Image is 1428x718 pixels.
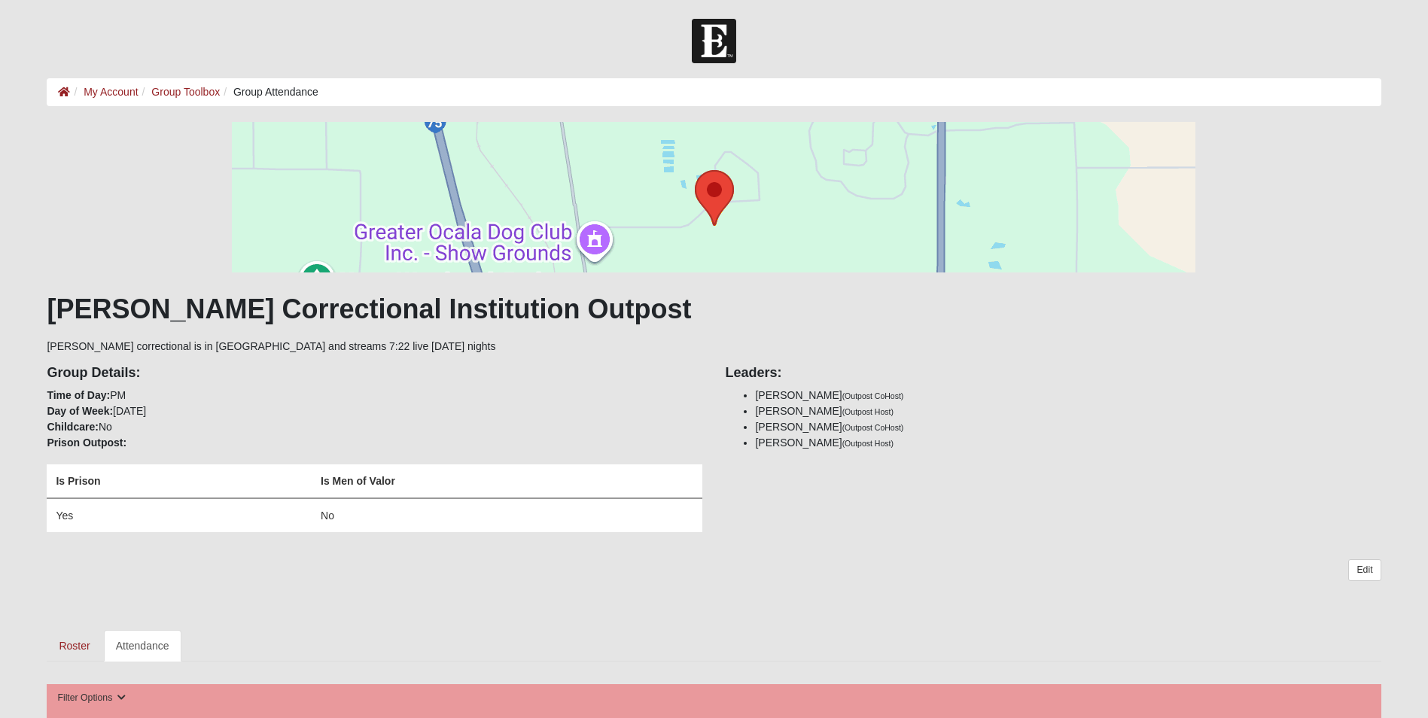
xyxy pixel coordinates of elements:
[692,19,736,63] img: Church of Eleven22 Logo
[755,419,1381,435] li: [PERSON_NAME]
[47,437,126,449] strong: Prison Outpost:
[47,630,102,662] a: Roster
[312,498,702,532] td: No
[755,403,1381,419] li: [PERSON_NAME]
[47,365,702,382] h4: Group Details:
[47,405,113,417] strong: Day of Week:
[312,464,702,498] th: Is Men of Valor
[755,388,1381,403] li: [PERSON_NAME]
[47,464,312,498] th: Is Prison
[842,439,894,448] small: (Outpost Host)
[151,86,220,98] a: Group Toolbox
[725,365,1381,382] h4: Leaders:
[84,86,138,98] a: My Account
[104,630,181,662] a: Attendance
[842,423,904,432] small: (Outpost CoHost)
[47,421,98,433] strong: Childcare:
[47,389,110,401] strong: Time of Day:
[47,293,1381,325] h1: [PERSON_NAME] Correctional Institution Outpost
[1348,559,1381,581] a: Edit
[35,354,714,548] div: PM [DATE] No
[755,435,1381,451] li: [PERSON_NAME]
[47,498,312,532] td: Yes
[47,122,1381,662] div: [PERSON_NAME] correctional is in [GEOGRAPHIC_DATA] and streams 7:22 live [DATE] nights
[842,407,894,416] small: (Outpost Host)
[220,84,318,100] li: Group Attendance
[842,391,904,400] small: (Outpost CoHost)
